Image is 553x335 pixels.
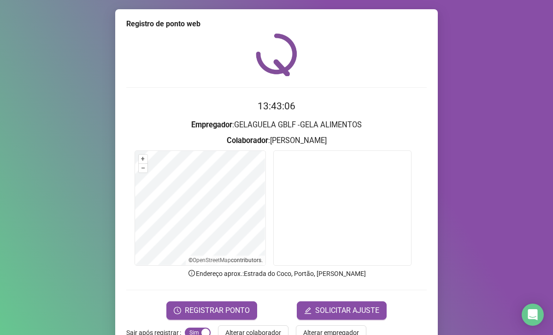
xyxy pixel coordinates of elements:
time: 13:43:06 [258,101,295,112]
strong: Empregador [191,120,232,129]
span: clock-circle [174,307,181,314]
h3: : [PERSON_NAME] [126,135,427,147]
div: Registro de ponto web [126,18,427,30]
a: OpenStreetMap [193,257,231,263]
img: QRPoint [256,33,297,76]
span: REGISTRAR PONTO [185,305,250,316]
h3: : GELAGUELA GBLF -GELA ALIMENTOS [126,119,427,131]
span: info-circle [188,269,196,277]
span: edit [304,307,312,314]
p: Endereço aprox. : Estrada do Coco, Portão, [PERSON_NAME] [126,269,427,279]
button: + [139,155,147,163]
button: – [139,164,147,173]
span: SOLICITAR AJUSTE [315,305,379,316]
strong: Colaborador [227,136,268,145]
button: editSOLICITAR AJUSTE [297,301,387,320]
li: © contributors. [188,257,263,263]
div: Open Intercom Messenger [522,304,544,326]
button: REGISTRAR PONTO [166,301,257,320]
